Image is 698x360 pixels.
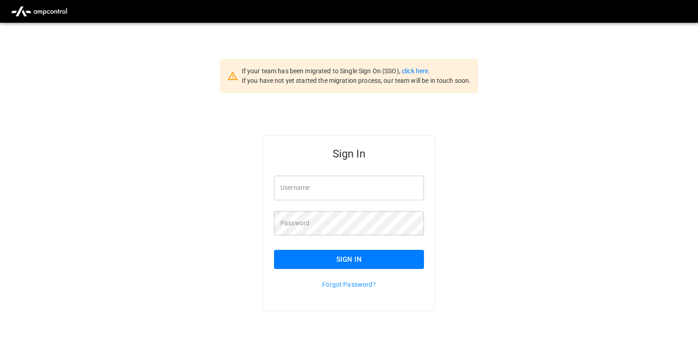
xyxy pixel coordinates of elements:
[274,280,424,289] p: Forgot Password?
[242,67,402,75] span: If your team has been migrated to Single Sign On (SSO),
[402,67,430,75] a: click here.
[242,77,471,84] span: If you have not yet started the migration process, our team will be in touch soon.
[274,147,424,161] h5: Sign In
[274,250,424,269] button: Sign In
[7,3,71,20] img: ampcontrol.io logo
